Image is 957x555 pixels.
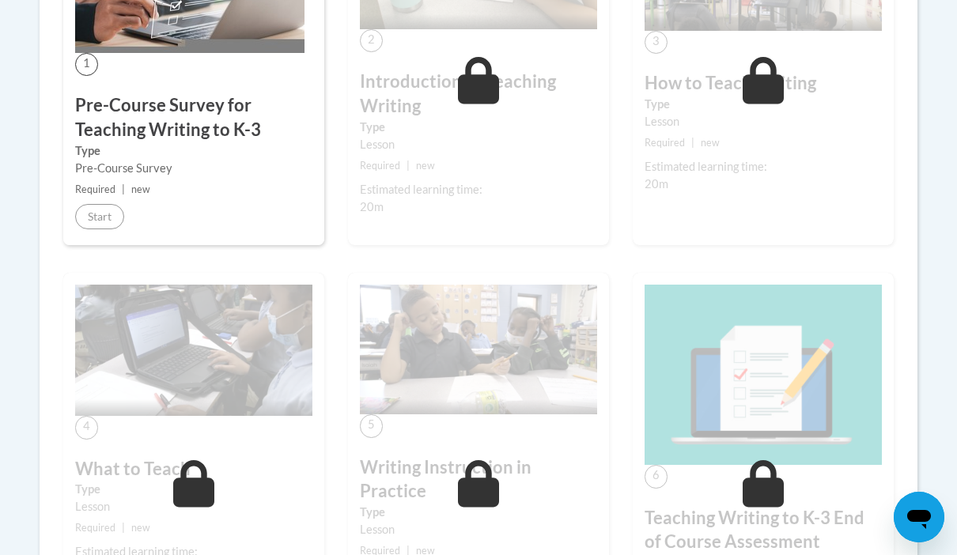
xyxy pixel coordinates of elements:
[645,177,668,191] span: 20m
[691,137,694,149] span: |
[701,137,720,149] span: new
[360,521,597,538] div: Lesson
[360,136,597,153] div: Lesson
[75,142,312,160] label: Type
[360,455,597,504] h3: Writing Instruction in Practice
[645,465,668,488] span: 6
[894,492,944,542] iframe: Button to launch messaging window
[75,53,98,76] span: 1
[645,96,882,113] label: Type
[75,457,312,481] h3: What to Teach
[75,183,115,195] span: Required
[360,200,384,213] span: 20m
[122,183,125,195] span: |
[360,504,597,521] label: Type
[360,414,383,437] span: 5
[360,181,597,198] div: Estimated learning time:
[75,498,312,515] div: Lesson
[645,137,685,149] span: Required
[75,481,312,498] label: Type
[645,158,882,176] div: Estimated learning time:
[645,506,882,555] h3: Teaching Writing to K-3 End of Course Assessment
[75,204,124,229] button: Start
[645,113,882,130] div: Lesson
[360,160,400,172] span: Required
[131,522,150,534] span: new
[360,285,597,414] img: Course Image
[645,285,882,465] img: Course Image
[122,522,125,534] span: |
[645,71,882,96] h3: How to Teach Writing
[75,285,312,416] img: Course Image
[407,160,410,172] span: |
[75,93,312,142] h3: Pre-Course Survey for Teaching Writing to K-3
[75,416,98,439] span: 4
[75,160,312,177] div: Pre-Course Survey
[75,522,115,534] span: Required
[645,31,668,54] span: 3
[360,70,597,119] h3: Introduction to Teaching Writing
[131,183,150,195] span: new
[416,160,435,172] span: new
[360,29,383,52] span: 2
[360,119,597,136] label: Type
